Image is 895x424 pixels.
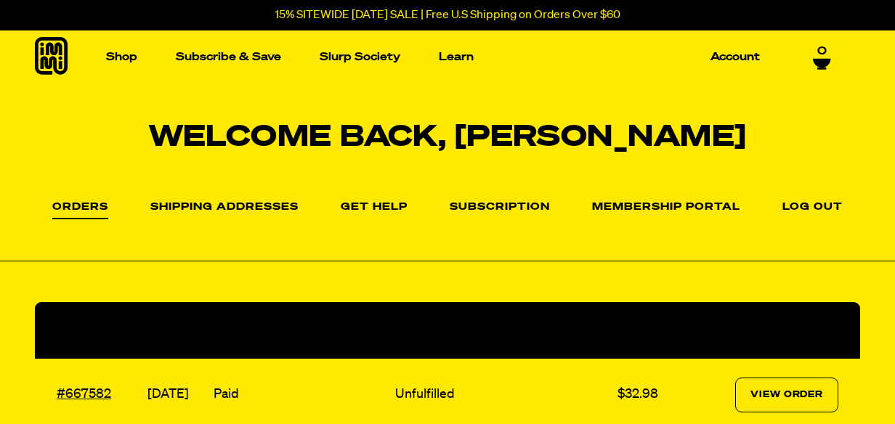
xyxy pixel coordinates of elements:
[813,45,831,70] a: 0
[817,45,827,58] span: 0
[782,202,843,213] a: Log out
[341,202,408,213] a: Get Help
[735,378,838,412] a: View Order
[433,46,479,68] a: Learn
[100,30,766,83] nav: Main navigation
[170,46,287,68] a: Subscribe & Save
[57,388,111,401] a: #667582
[210,302,392,359] th: Payment Status
[144,302,210,359] th: Date
[450,202,550,213] a: Subscription
[614,302,686,359] th: Total
[592,202,740,213] a: Membership Portal
[52,202,108,219] a: Orders
[150,202,299,213] a: Shipping Addresses
[100,46,143,68] a: Shop
[35,302,144,359] th: Order
[275,9,620,22] p: 15% SITEWIDE [DATE] SALE | Free U.S Shipping on Orders Over $60
[705,46,766,68] a: Account
[392,302,614,359] th: Fulfillment Status
[314,46,406,68] a: Slurp Society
